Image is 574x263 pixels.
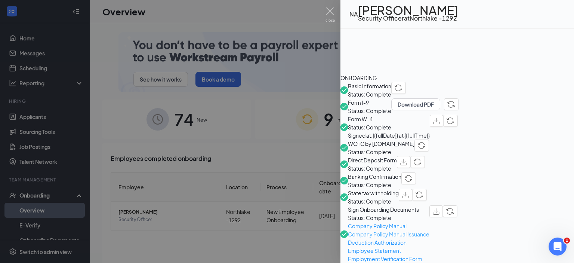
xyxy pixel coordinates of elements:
[348,90,391,98] span: Status: Complete
[348,82,391,90] span: Basic Information
[348,131,430,140] span: Signed at: {{fullDate}} at {{fullTime}}
[348,222,429,230] a: Company Policy Manual
[348,123,430,131] span: Status: Complete
[348,181,401,189] span: Status: Complete
[348,140,414,148] span: WOTC by [DOMAIN_NAME]
[348,238,429,247] a: Deduction Authorization
[348,98,391,107] span: Form I-9
[348,156,397,164] span: Direct Deposit Form
[348,172,401,181] span: Banking Confirmation
[349,10,358,18] div: NA
[348,255,429,263] a: Employment Verification Form
[348,230,429,238] a: Company Policy Manual Issuance
[348,205,429,214] span: Sign Onboarding Documents
[348,247,429,255] a: Employee Statement
[348,164,397,172] span: Status: Complete
[549,238,567,256] iframe: Intercom live chat
[348,189,399,197] span: State tax withholding
[348,115,430,123] span: Form W-4
[564,238,570,244] span: 1
[348,214,429,222] span: Status: Complete
[340,74,574,82] div: ONBOARDING
[358,6,458,14] h1: [PERSON_NAME]
[391,98,440,110] button: Download PDF
[348,197,399,205] span: Status: Complete
[358,14,458,22] div: Security Officer at Northlake -1292
[348,148,414,156] span: Status: Complete
[348,107,391,115] span: Status: Complete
